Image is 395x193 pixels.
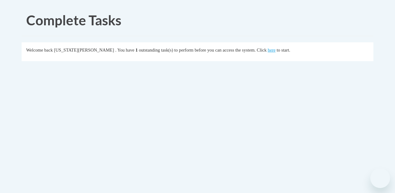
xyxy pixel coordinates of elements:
span: to start. [276,48,290,52]
span: Complete Tasks [26,12,121,28]
span: outstanding task(s) to perform before you can access the system. Click [139,48,267,52]
span: Welcome back [26,48,53,52]
span: [US_STATE][PERSON_NAME] [54,48,114,52]
span: . You have [115,48,134,52]
span: 1 [135,48,138,52]
a: here [268,48,276,52]
iframe: Button to launch messaging window [370,168,390,188]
